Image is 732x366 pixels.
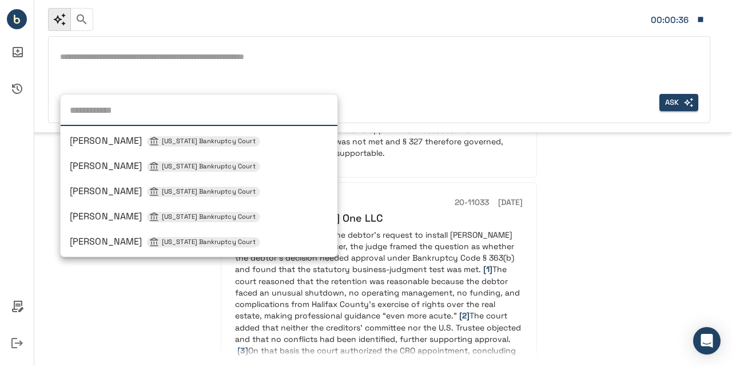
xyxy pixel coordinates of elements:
span: John T Dorsey, Delaware Bankruptcy Court [70,160,260,172]
h6: [DATE] [498,196,523,209]
div: Open Intercom Messenger [693,327,721,355]
span: [US_STATE] Bankruptcy Court [157,237,260,247]
span: Thomas M Horan, Delaware Bankruptcy Court [70,235,260,247]
div: Matter: 108990:0001 [651,13,691,27]
span: [1] [483,264,492,274]
span: [2] [459,310,470,321]
h6: In re [PERSON_NAME] One LLC [235,211,523,225]
span: [US_STATE] Bankruptcy Court [157,136,260,146]
h6: 20-11033 [455,196,489,209]
span: Kevin Gross, Delaware Bankruptcy Court [70,210,260,222]
span: [US_STATE] Bankruptcy Court [157,212,260,222]
button: Matter: 108990:0001 [645,7,710,32]
button: Ask [659,94,698,112]
span: [US_STATE] Bankruptcy Court [157,162,260,171]
span: [3] [237,345,248,356]
span: [US_STATE] Bankruptcy Court [157,187,260,196]
span: Enter search text [659,94,698,112]
span: Craig T Goldblatt, Delaware Bankruptcy Court [70,185,260,197]
span: Ashely M Chan, Delaware Bankruptcy Court [70,135,260,147]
